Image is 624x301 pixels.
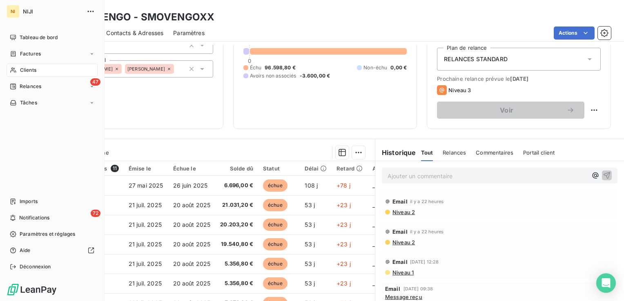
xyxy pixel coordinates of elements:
button: Voir [437,102,584,119]
span: 19.540,80 € [220,240,253,248]
span: [PERSON_NAME] [127,66,165,71]
span: [DATE] [510,75,528,82]
span: _ [372,182,375,189]
span: 21 juil. 2025 [129,260,162,267]
h6: Historique [375,148,416,157]
div: Retard [337,165,363,172]
span: 6.696,00 € [220,181,253,190]
span: Aide [20,247,31,254]
span: 72 [91,210,100,217]
span: Portail client [523,149,555,156]
span: il y a 22 heures [410,229,443,234]
span: RELANCES STANDARD [444,55,508,63]
span: Contacts & Adresses [106,29,163,37]
span: 26 juin 2025 [173,182,208,189]
span: 21 juil. 2025 [129,280,162,287]
span: _ [372,280,375,287]
span: Relances [20,83,41,90]
span: +23 j [337,241,351,248]
span: Avoirs non associés [250,72,296,80]
span: 0 [248,58,251,64]
span: 21.031,20 € [220,201,253,209]
div: Solde dû [220,165,253,172]
span: 20 août 2025 [173,280,211,287]
span: 21 juil. 2025 [129,241,162,248]
span: +23 j [337,221,351,228]
span: 53 j [305,221,315,228]
span: échue [263,238,287,250]
span: 27 mai 2025 [129,182,163,189]
span: Clients [20,66,36,74]
span: échue [263,219,287,231]
span: Paramètres et réglages [20,230,75,238]
span: _ [372,241,375,248]
span: 5.356,80 € [220,260,253,268]
span: 53 j [305,260,315,267]
div: Émise le [129,165,163,172]
span: Niveau 2 [392,239,415,246]
span: échue [263,277,287,290]
span: -3.600,00 € [300,72,330,80]
button: Actions [554,27,595,40]
span: Tout [421,149,433,156]
span: NIJI [23,8,82,15]
span: _ [372,221,375,228]
div: Open Intercom Messenger [596,273,616,293]
span: +78 j [337,182,350,189]
span: Niveau 1 [392,269,414,276]
span: 108 j [305,182,318,189]
span: Message reçu [385,294,422,300]
div: Statut [263,165,295,172]
span: Email [385,286,400,292]
span: 53 j [305,201,315,208]
div: Échue le [173,165,211,172]
span: Tableau de bord [20,34,58,41]
span: +23 j [337,201,351,208]
span: 5.356,80 € [220,279,253,288]
a: Aide [7,244,98,257]
span: 20 août 2025 [173,241,211,248]
span: Déconnexion [20,263,51,270]
span: 11 [111,165,119,172]
span: Non-échu [363,64,387,71]
span: _ [372,260,375,267]
span: Paramètres [173,29,205,37]
div: NI [7,5,20,18]
span: Email [392,198,408,205]
span: Factures [20,50,41,58]
span: Email [392,259,408,265]
span: Notifications [19,214,49,221]
div: Assistant Gestion [372,165,420,172]
span: Niveau 3 [448,87,471,93]
span: _ [372,201,375,208]
input: Ajouter une valeur [174,65,181,73]
span: Voir [447,107,566,113]
span: échue [263,258,287,270]
span: Email [392,228,408,235]
span: échue [263,199,287,211]
span: [DATE] 09:38 [403,286,433,291]
span: échue [263,179,287,192]
span: il y a 22 heures [410,199,443,204]
span: +23 j [337,280,351,287]
span: 21 juil. 2025 [129,201,162,208]
span: Échu [250,64,262,71]
span: +23 j [337,260,351,267]
span: 53 j [305,241,315,248]
span: 53 j [305,280,315,287]
span: Commentaires [476,149,513,156]
span: Niveau 2 [392,209,415,215]
span: Relances [443,149,466,156]
span: 20 août 2025 [173,221,211,228]
span: 21 juil. 2025 [129,221,162,228]
span: 20.203,20 € [220,221,253,229]
h3: SMOVENGO - SMOVENGOXX [72,10,214,24]
span: 20 août 2025 [173,260,211,267]
div: Délai [305,165,327,172]
span: 20 août 2025 [173,201,211,208]
span: 47 [90,78,100,86]
span: Imports [20,198,38,205]
span: 96.598,80 € [265,64,296,71]
img: Logo LeanPay [7,283,57,296]
span: Prochaine relance prévue le [437,75,601,82]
